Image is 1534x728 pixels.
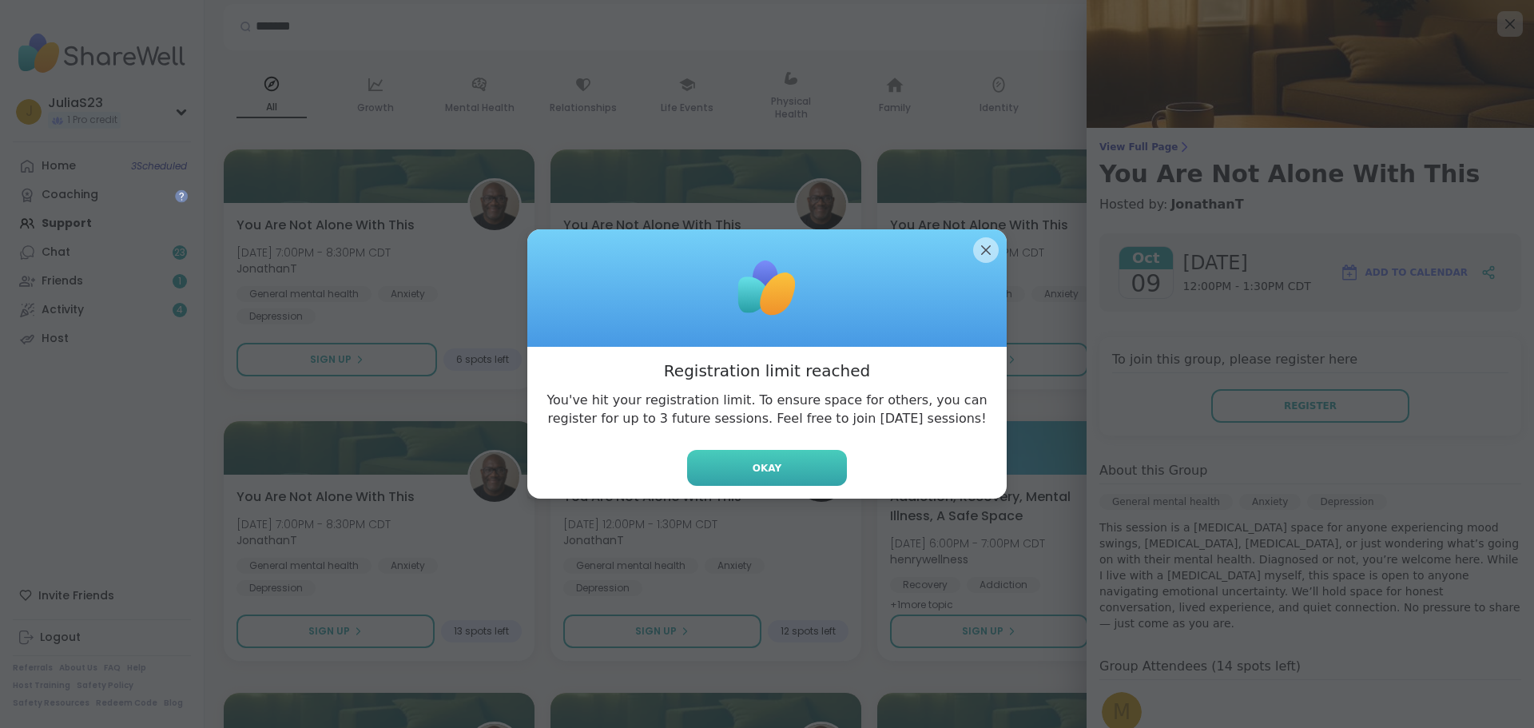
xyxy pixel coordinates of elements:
h3: Registration limit reached [664,360,870,382]
p: You've hit your registration limit. To ensure space for others, you can register for up to 3 futu... [540,392,994,428]
button: Okay [687,450,847,486]
span: Okay [753,461,781,475]
img: ShareWell Logomark [727,249,807,328]
iframe: Spotlight [175,189,188,202]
